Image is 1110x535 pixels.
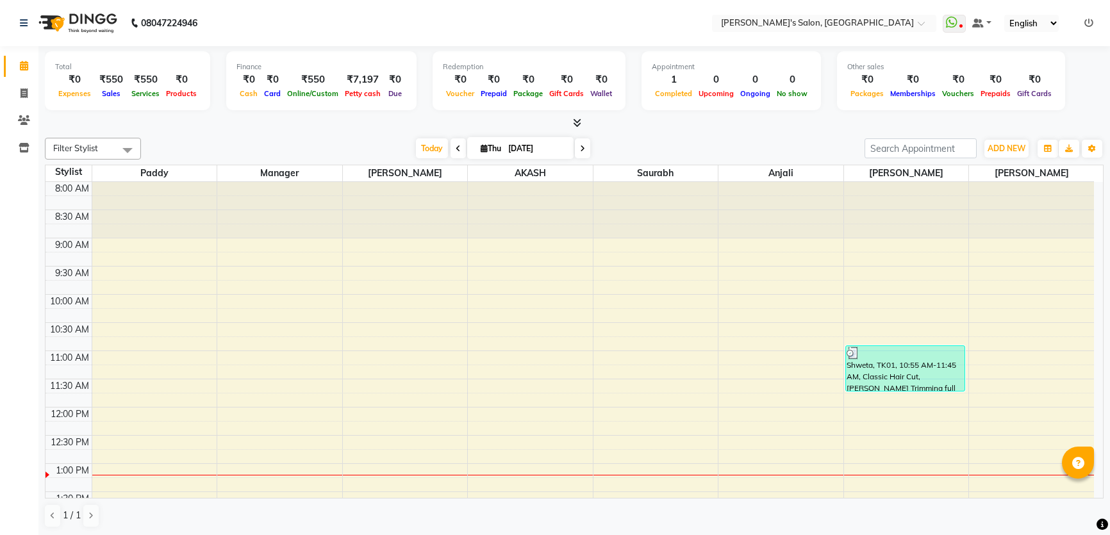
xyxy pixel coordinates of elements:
input: 2025-09-04 [504,139,568,158]
div: 12:30 PM [48,436,92,449]
div: 0 [774,72,811,87]
div: ₹7,197 [342,72,384,87]
div: ₹0 [546,72,587,87]
span: Gift Cards [1014,89,1055,98]
span: Upcoming [695,89,737,98]
div: 11:00 AM [47,351,92,365]
div: Total [55,62,200,72]
span: Manager [217,165,342,181]
input: Search Appointment [865,138,977,158]
span: Sales [99,89,124,98]
b: 08047224946 [141,5,197,41]
div: 10:30 AM [47,323,92,336]
span: Saurabh [593,165,718,181]
button: ADD NEW [984,140,1029,158]
span: Packages [847,89,887,98]
span: Package [510,89,546,98]
span: [PERSON_NAME] [969,165,1094,181]
span: Paddy [92,165,217,181]
div: Finance [236,62,406,72]
div: ₹0 [443,72,477,87]
div: ₹0 [163,72,200,87]
div: ₹0 [587,72,615,87]
div: ₹0 [939,72,977,87]
span: Card [261,89,284,98]
div: ₹550 [284,72,342,87]
div: ₹0 [847,72,887,87]
span: No show [774,89,811,98]
div: Appointment [652,62,811,72]
div: 0 [695,72,737,87]
div: Other sales [847,62,1055,72]
div: ₹0 [55,72,94,87]
div: 8:00 AM [53,182,92,195]
div: 0 [737,72,774,87]
div: 9:30 AM [53,267,92,280]
div: 12:00 PM [48,407,92,421]
div: Shweta, TK01, 10:55 AM-11:45 AM, Classic Hair Cut,[PERSON_NAME] Trimming full [DEMOGRAPHIC_DATA] ... [846,346,965,391]
span: Memberships [887,89,939,98]
img: logo [33,5,120,41]
span: Gift Cards [546,89,587,98]
span: Voucher [443,89,477,98]
div: ₹0 [261,72,284,87]
div: ₹0 [236,72,261,87]
div: 11:30 AM [47,379,92,393]
span: [PERSON_NAME] [844,165,969,181]
div: ₹0 [977,72,1014,87]
span: Prepaids [977,89,1014,98]
div: ₹550 [128,72,163,87]
span: Completed [652,89,695,98]
div: 8:30 AM [53,210,92,224]
div: ₹0 [1014,72,1055,87]
div: 1 [652,72,695,87]
span: Ongoing [737,89,774,98]
span: Prepaid [477,89,510,98]
span: ADD NEW [988,144,1025,153]
span: Services [128,89,163,98]
div: 1:00 PM [53,464,92,477]
span: Cash [236,89,261,98]
div: ₹0 [510,72,546,87]
div: ₹550 [94,72,128,87]
div: 9:00 AM [53,238,92,252]
span: Vouchers [939,89,977,98]
span: Online/Custom [284,89,342,98]
div: ₹0 [887,72,939,87]
span: AKASH [468,165,593,181]
span: Filter Stylist [53,143,98,153]
span: Petty cash [342,89,384,98]
span: 1 / 1 [63,509,81,522]
div: ₹0 [384,72,406,87]
span: Thu [477,144,504,153]
span: Today [416,138,448,158]
div: 10:00 AM [47,295,92,308]
div: Stylist [46,165,92,179]
div: ₹0 [477,72,510,87]
span: Expenses [55,89,94,98]
span: Due [385,89,405,98]
div: Redemption [443,62,615,72]
span: Products [163,89,200,98]
span: Wallet [587,89,615,98]
div: 1:30 PM [53,492,92,506]
span: Anjali [718,165,843,181]
span: [PERSON_NAME] [343,165,468,181]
